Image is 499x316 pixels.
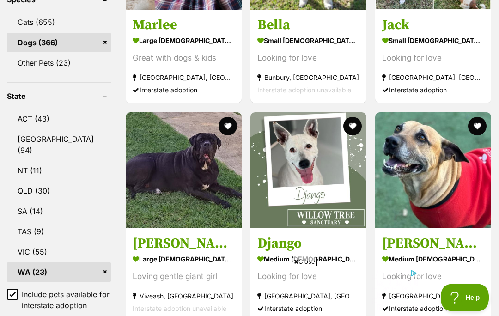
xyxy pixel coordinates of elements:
img: Bethany - Staffordshire Bull Terrier Dog [375,112,491,228]
strong: [GEOGRAPHIC_DATA], [GEOGRAPHIC_DATA] [133,72,235,84]
strong: medium [DEMOGRAPHIC_DATA] Dog [257,252,359,266]
a: Other Pets (23) [7,53,111,73]
h3: Marlee [133,17,235,34]
strong: large [DEMOGRAPHIC_DATA] Dog [133,252,235,266]
a: QLD (30) [7,181,111,201]
span: Close [292,257,317,266]
div: Interstate adoption [382,302,484,315]
iframe: Advertisement [81,270,418,311]
img: Kira - Dogue de Bordeaux x Boerboel Dog [126,112,242,228]
header: State [7,92,111,100]
strong: Bunbury, [GEOGRAPHIC_DATA] [257,72,359,84]
a: ACT (43) [7,109,111,128]
h3: Django [257,235,359,252]
h3: [PERSON_NAME] [133,235,235,252]
a: VIC (55) [7,242,111,261]
a: WA (23) [7,262,111,282]
a: Jack small [DEMOGRAPHIC_DATA] Dog Looking for love [GEOGRAPHIC_DATA], [GEOGRAPHIC_DATA] Interstat... [375,10,491,103]
div: Interstate adoption [382,84,484,97]
div: Looking for love [382,52,484,65]
a: TAS (9) [7,222,111,241]
strong: [GEOGRAPHIC_DATA], [GEOGRAPHIC_DATA] [382,72,484,84]
div: Looking for love [257,52,359,65]
strong: [GEOGRAPHIC_DATA], [GEOGRAPHIC_DATA] [382,290,484,302]
strong: medium [DEMOGRAPHIC_DATA] Dog [382,252,484,266]
a: Include pets available for interstate adoption [7,289,111,311]
a: Cats (655) [7,12,111,32]
a: NT (11) [7,161,111,180]
iframe: Help Scout Beacon - Open [441,284,490,311]
a: Bella small [DEMOGRAPHIC_DATA] Dog Looking for love Bunbury, [GEOGRAPHIC_DATA] Interstate adoptio... [250,10,366,103]
span: Include pets available for interstate adoption [22,289,111,311]
a: Marlee large [DEMOGRAPHIC_DATA] Dog Great with dogs & kids [GEOGRAPHIC_DATA], [GEOGRAPHIC_DATA] I... [126,10,242,103]
a: SA (14) [7,201,111,221]
strong: small [DEMOGRAPHIC_DATA] Dog [382,34,484,48]
a: Dogs (366) [7,33,111,52]
div: Great with dogs & kids [133,52,235,65]
strong: large [DEMOGRAPHIC_DATA] Dog [133,34,235,48]
span: Interstate adoption unavailable [257,86,351,94]
img: Django - Australian Kelpie Dog [250,112,366,228]
a: [GEOGRAPHIC_DATA] (94) [7,129,111,160]
button: favourite [219,117,237,135]
button: favourite [468,117,487,135]
h3: Bella [257,17,359,34]
div: Interstate adoption [133,84,235,97]
h3: [PERSON_NAME] [382,235,484,252]
button: favourite [343,117,362,135]
h3: Jack [382,17,484,34]
div: Looking for love [382,270,484,283]
strong: small [DEMOGRAPHIC_DATA] Dog [257,34,359,48]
